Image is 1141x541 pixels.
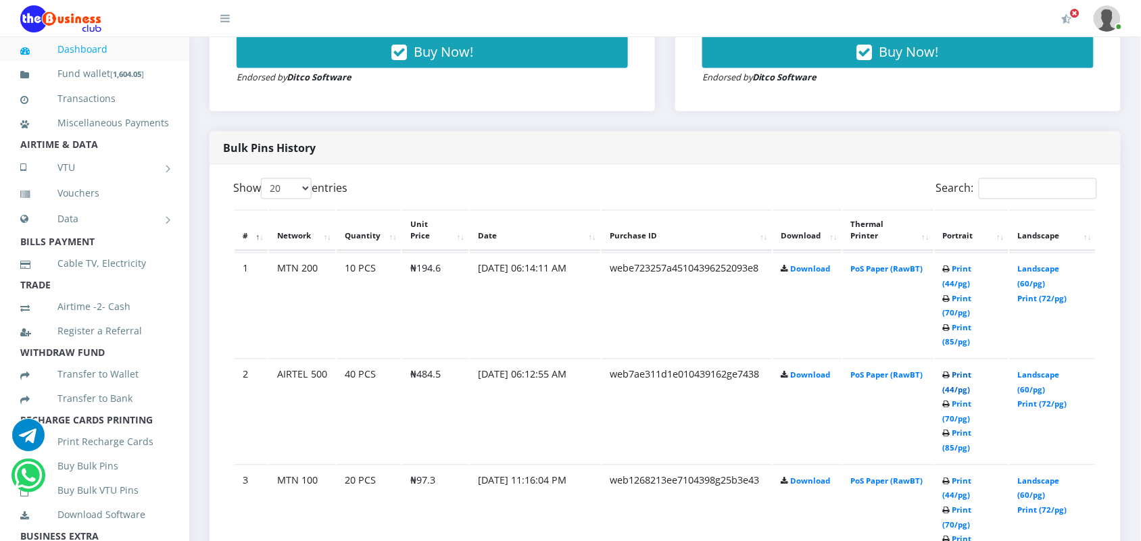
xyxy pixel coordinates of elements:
th: Portrait: activate to sort column ascending [935,210,1009,252]
a: Data [20,202,169,236]
a: Print (44/pg) [943,370,972,395]
button: Buy Now! [237,36,628,68]
i: Activate Your Membership [1062,14,1072,24]
a: Print Recharge Cards [20,426,169,457]
a: Print (70/pg) [943,505,972,530]
a: Chat for support [12,429,45,451]
td: 1 [235,253,268,357]
a: Print (70/pg) [943,294,972,319]
a: Register a Referral [20,315,169,346]
img: Logo [20,5,101,32]
a: Vouchers [20,178,169,209]
a: Dashboard [20,34,169,65]
a: VTU [20,151,169,184]
td: AIRTEL 500 [269,359,335,463]
a: Landscape (60/pg) [1018,264,1060,289]
a: Print (85/pg) [943,428,972,453]
a: Download [791,264,831,274]
th: Date: activate to sort column ascending [470,210,600,252]
th: Purchase ID: activate to sort column ascending [602,210,772,252]
a: Miscellaneous Payments [20,107,169,138]
select: Showentries [261,178,312,199]
a: Print (44/pg) [943,264,972,289]
th: #: activate to sort column descending [235,210,268,252]
td: web7ae311d1e010439162ge7438 [602,359,772,463]
span: Activate Your Membership [1070,8,1080,18]
a: Print (72/pg) [1018,294,1067,304]
td: 40 PCS [337,359,401,463]
a: Cable TV, Electricity [20,248,169,279]
a: Buy Bulk VTU Pins [20,475,169,506]
th: Thermal Printer: activate to sort column ascending [843,210,933,252]
td: MTN 200 [269,253,335,357]
a: Transfer to Wallet [20,359,169,390]
strong: Ditco Software [752,71,817,83]
th: Quantity: activate to sort column ascending [337,210,401,252]
td: [DATE] 06:12:55 AM [470,359,600,463]
th: Landscape: activate to sort column ascending [1010,210,1096,252]
label: Search: [936,178,1097,199]
a: Chat for support [14,469,42,492]
a: PoS Paper (RawBT) [851,264,923,274]
a: Print (70/pg) [943,399,972,424]
a: Transactions [20,83,169,114]
small: Endorsed by [702,71,817,83]
small: Endorsed by [237,71,351,83]
input: Search: [979,178,1097,199]
a: Download [791,370,831,380]
td: 2 [235,359,268,463]
a: Download [791,476,831,486]
a: Print (85/pg) [943,323,972,348]
strong: Bulk Pins History [223,140,316,155]
a: Download Software [20,499,169,530]
td: webe723257a45104396252093e8 [602,253,772,357]
a: Print (72/pg) [1018,399,1067,409]
td: ₦484.5 [402,359,468,463]
span: Buy Now! [879,43,939,61]
button: Buy Now! [702,36,1094,68]
a: Buy Bulk Pins [20,450,169,482]
a: Transfer to Bank [20,383,169,414]
label: Show entries [233,178,347,199]
td: [DATE] 06:14:11 AM [470,253,600,357]
a: PoS Paper (RawBT) [851,476,923,486]
a: PoS Paper (RawBT) [851,370,923,380]
a: Landscape (60/pg) [1018,476,1060,501]
a: Airtime -2- Cash [20,291,169,322]
a: Print (72/pg) [1018,505,1067,515]
strong: Ditco Software [287,71,351,83]
a: Landscape (60/pg) [1018,370,1060,395]
th: Network: activate to sort column ascending [269,210,335,252]
a: Fund wallet[1,604.05] [20,58,169,90]
img: User [1094,5,1121,32]
td: 10 PCS [337,253,401,357]
th: Unit Price: activate to sort column ascending [402,210,468,252]
small: [ ] [110,69,144,79]
b: 1,604.05 [113,69,141,79]
th: Download: activate to sort column ascending [773,210,842,252]
a: Print (44/pg) [943,476,972,501]
td: ₦194.6 [402,253,468,357]
span: Buy Now! [414,43,473,61]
